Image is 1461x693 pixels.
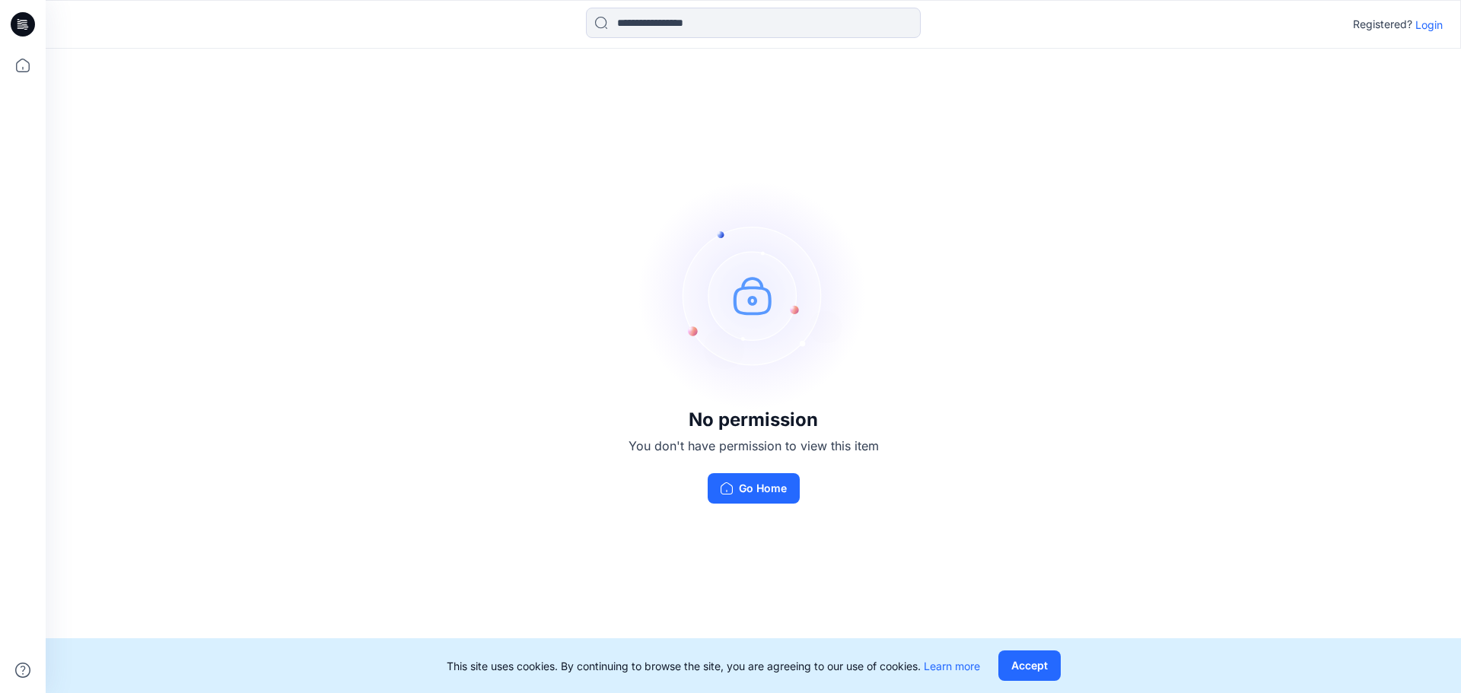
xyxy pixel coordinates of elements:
p: This site uses cookies. By continuing to browse the site, you are agreeing to our use of cookies. [447,658,980,674]
p: Registered? [1353,15,1412,33]
img: no-perm.svg [639,181,867,409]
p: You don't have permission to view this item [629,437,879,455]
a: Learn more [924,660,980,672]
h3: No permission [629,409,879,431]
button: Go Home [708,473,800,504]
p: Login [1415,17,1443,33]
button: Accept [998,650,1061,681]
